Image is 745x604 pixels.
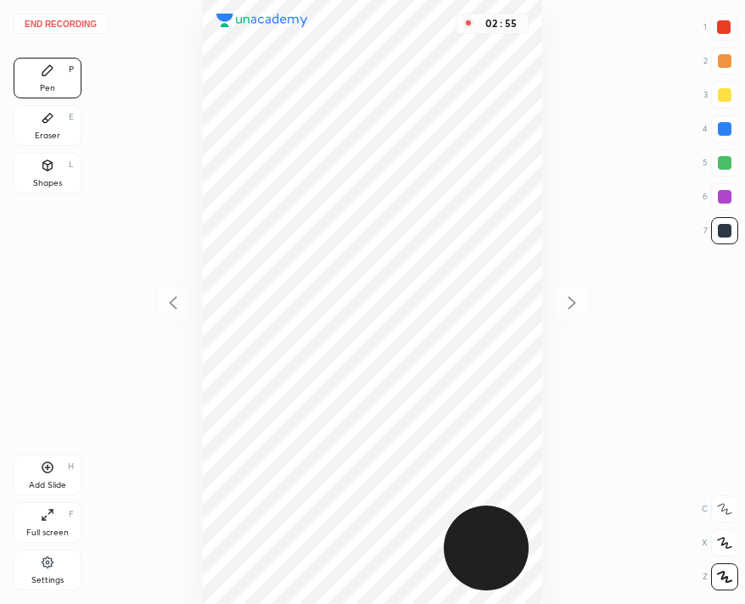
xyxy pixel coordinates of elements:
[29,481,66,489] div: Add Slide
[40,84,55,92] div: Pen
[26,528,69,537] div: Full screen
[35,131,60,140] div: Eraser
[480,18,521,30] div: 02 : 55
[703,183,738,210] div: 6
[703,563,738,590] div: Z
[69,510,74,518] div: F
[703,48,738,75] div: 2
[703,14,737,41] div: 1
[703,149,738,176] div: 5
[68,462,74,471] div: H
[14,14,108,34] button: End recording
[69,113,74,121] div: E
[31,576,64,584] div: Settings
[69,65,74,74] div: P
[703,217,738,244] div: 7
[216,14,308,27] img: logo.38c385cc.svg
[33,179,62,187] div: Shapes
[69,160,74,169] div: L
[703,115,738,143] div: 4
[702,529,738,556] div: X
[703,81,738,109] div: 3
[702,495,738,523] div: C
